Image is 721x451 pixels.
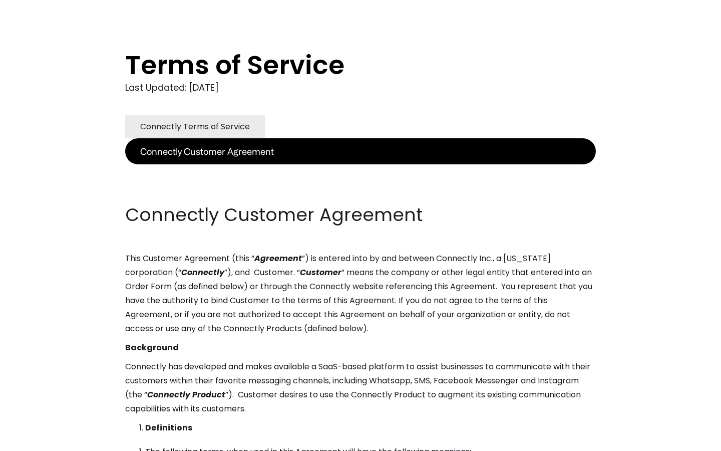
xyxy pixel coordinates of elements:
[145,422,192,433] strong: Definitions
[125,183,596,197] p: ‍
[125,202,596,228] h2: Connectly Customer Agreement
[125,164,596,178] p: ‍
[140,144,274,158] div: Connectly Customer Agreement
[147,389,225,400] em: Connectly Product
[10,432,60,447] aside: Language selected: English
[125,342,179,353] strong: Background
[254,253,302,264] em: Agreement
[125,80,596,95] div: Last Updated: [DATE]
[181,267,224,278] em: Connectly
[125,360,596,416] p: Connectly has developed and makes available a SaaS-based platform to assist businesses to communi...
[20,433,60,447] ul: Language list
[140,120,250,134] div: Connectly Terms of Service
[125,252,596,336] p: This Customer Agreement (this “ ”) is entered into by and between Connectly Inc., a [US_STATE] co...
[125,50,556,80] h1: Terms of Service
[300,267,341,278] em: Customer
